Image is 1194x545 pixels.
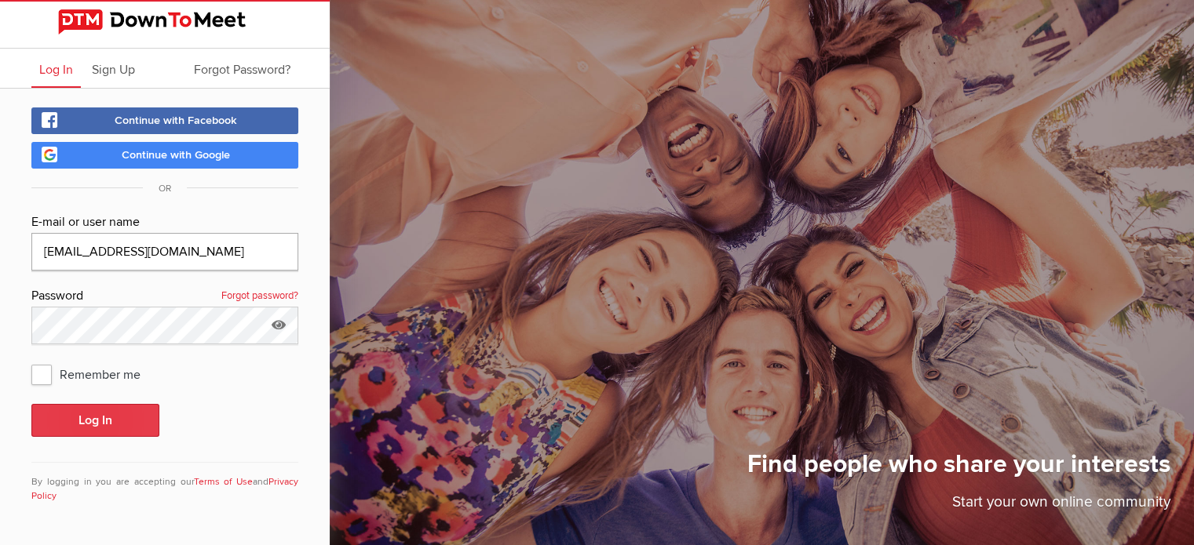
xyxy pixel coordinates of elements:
a: Continue with Facebook [31,107,298,134]
span: Remember me [31,360,156,388]
a: Sign Up [84,49,143,88]
input: Email@address.com [31,233,298,271]
span: Continue with Facebook [115,114,237,127]
a: Continue with Google [31,142,298,169]
span: Continue with Google [122,148,230,162]
span: OR [143,183,187,194]
div: By logging in you are accepting our and [31,462,298,503]
div: E-mail or user name [31,213,298,233]
h1: Find people who share your interests [747,449,1170,491]
div: Password [31,286,298,307]
p: Start your own online community [747,491,1170,521]
button: Log In [31,404,159,437]
a: Forgot password? [221,286,298,307]
a: Forgot Password? [186,49,298,88]
a: Log In [31,49,81,88]
span: Log In [39,62,73,78]
a: Terms of Use [194,476,254,488]
span: Sign Up [92,62,135,78]
span: Forgot Password? [194,62,290,78]
img: DownToMeet [58,9,272,35]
